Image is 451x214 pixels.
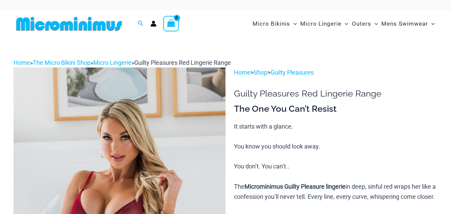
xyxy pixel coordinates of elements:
span: Guilty Pleasures Red Lingerie Range [134,59,231,66]
a: Guilty Pleasures [270,69,314,76]
a: Micro Lingerie [93,59,132,66]
p: > > [234,68,437,78]
a: Mens SwimwearMenu ToggleMenu Toggle [380,14,436,34]
a: Search icon link [138,20,144,28]
h1: Guilty Pleasures Red Lingerie Range [234,88,437,99]
span: Menu Toggle [371,15,378,32]
a: The Micro Bikini Shop [33,59,91,66]
span: Menu Toggle [428,15,435,32]
a: Account icon link [150,21,157,27]
h3: The One You Can’t Resist [234,103,437,115]
a: View Shopping Cart, empty [163,16,179,31]
a: Micro LingerieMenu ToggleMenu Toggle [299,14,350,34]
b: Microminimus Guilty Pleasure lingerie [244,183,346,190]
a: Shop [254,69,267,76]
span: Mens Swimwear [381,15,428,32]
span: Menu Toggle [341,15,348,32]
a: Home [234,69,251,76]
span: » » » [14,59,231,66]
span: Outers [352,15,371,32]
a: Home [14,59,30,66]
span: Micro Bikinis [253,15,290,32]
span: Menu Toggle [290,15,297,32]
a: OutersMenu ToggleMenu Toggle [350,14,380,34]
nav: Site Navigation [250,12,437,35]
a: Micro BikinisMenu ToggleMenu Toggle [251,14,299,34]
span: Micro Lingerie [300,15,341,32]
img: MM SHOP LOGO FLAT [14,16,125,31]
